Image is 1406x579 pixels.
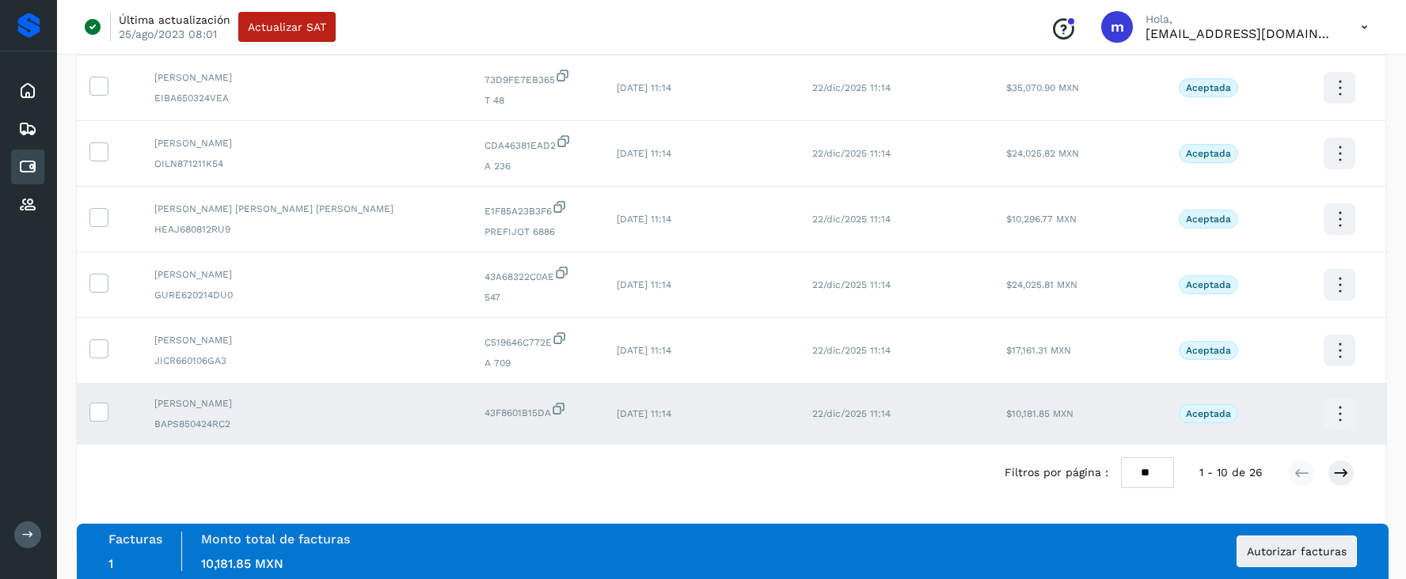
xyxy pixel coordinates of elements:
[11,149,44,184] div: Cuentas por pagar
[1006,408,1073,419] span: $10,181.85 MXN
[484,159,591,173] span: A 236
[617,345,671,356] span: [DATE] 11:14
[154,417,459,431] span: BAPS850424RC2
[248,21,326,32] span: Actualizar SAT
[812,214,891,225] span: 22/dic/2025 11:14
[108,556,113,571] span: 1
[154,354,459,368] span: JICR660106GA3
[108,532,162,547] label: Facturas
[617,148,671,159] span: [DATE] 11:14
[484,331,591,350] span: C519646C772E
[154,91,459,105] span: EIBA650324VEA
[617,279,671,290] span: [DATE] 11:14
[484,93,591,108] span: T 48
[484,68,591,87] span: 73D9FE7EB365
[238,12,336,42] button: Actualizar SAT
[1199,464,1263,481] span: 1 - 10 de 26
[484,199,591,218] span: E1F85A23B3F6
[201,556,283,571] span: 10,181.85 MXN
[1186,279,1231,290] p: Aceptada
[154,396,459,411] span: [PERSON_NAME]
[119,13,230,27] p: Última actualización
[812,345,891,356] span: 22/dic/2025 11:14
[617,408,671,419] span: [DATE] 11:14
[154,267,459,282] span: [PERSON_NAME]
[617,214,671,225] span: [DATE] 11:14
[617,82,671,93] span: [DATE] 11:14
[484,265,591,284] span: 43A68322C0AE
[154,157,459,171] span: OILN871211K54
[484,356,591,370] span: A 709
[1247,546,1347,557] span: Autorizar facturas
[1237,535,1357,567] button: Autorizar facturas
[1186,345,1231,356] p: Aceptada
[484,290,591,305] span: 547
[1006,214,1077,225] span: $10,296.77 MXN
[154,136,459,150] span: [PERSON_NAME]
[484,401,591,420] span: 43F8601B15DA
[1006,345,1071,356] span: $17,161.31 MXN
[1005,464,1108,481] span: Filtros por página :
[11,112,44,146] div: Embarques
[154,333,459,347] span: [PERSON_NAME]
[201,532,350,547] label: Monto total de facturas
[1006,279,1077,290] span: $24,025.81 MXN
[484,134,591,153] span: CDA46381EAD2
[812,82,891,93] span: 22/dic/2025 11:14
[1186,214,1231,225] p: Aceptada
[1186,408,1231,419] p: Aceptada
[154,70,459,85] span: [PERSON_NAME]
[1186,82,1231,93] p: Aceptada
[1006,82,1079,93] span: $35,070.90 MXN
[154,288,459,302] span: GURE620214DU0
[1146,13,1336,26] p: Hola,
[154,202,459,216] span: [PERSON_NAME] [PERSON_NAME] [PERSON_NAME]
[11,187,44,222] div: Proveedores
[812,148,891,159] span: 22/dic/2025 11:14
[1146,26,1336,41] p: macosta@avetransportes.com
[484,225,591,239] span: PREFIJOT 6886
[1006,148,1079,159] span: $24,025.82 MXN
[119,27,217,41] p: 25/ago/2023 08:01
[154,222,459,237] span: HEAJ680812RU9
[812,408,891,419] span: 22/dic/2025 11:14
[11,74,44,108] div: Inicio
[1186,148,1231,159] p: Aceptada
[812,279,891,290] span: 22/dic/2025 11:14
